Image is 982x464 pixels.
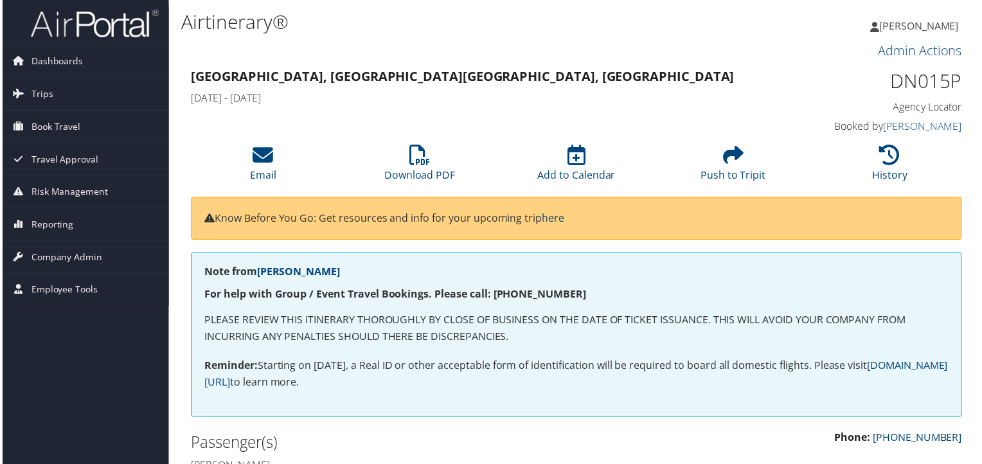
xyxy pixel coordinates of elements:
a: Add to Calendar [538,152,616,183]
a: History [875,152,910,183]
strong: [GEOGRAPHIC_DATA], [GEOGRAPHIC_DATA] [GEOGRAPHIC_DATA], [GEOGRAPHIC_DATA] [190,68,736,85]
a: [DOMAIN_NAME][URL] [203,360,951,391]
h4: Booked by [785,120,965,134]
h4: Agency Locator [785,100,965,114]
strong: For help with Group / Event Travel Bookings. Please call: [PHONE_NUMBER] [203,289,587,303]
h2: Passenger(s) [190,434,567,456]
a: [PHONE_NUMBER] [875,433,965,447]
h1: DN015P [785,68,965,95]
p: Know Before You Go: Get resources and info for your upcoming trip [203,211,951,228]
span: Dashboards [29,46,81,78]
p: PLEASE REVIEW THIS ITINERARY THOROUGHLY BY CLOSE OF BUSINESS ON THE DATE OF TICKET ISSUANCE. THIS... [203,314,951,346]
span: Trips [29,78,51,111]
span: Risk Management [29,177,106,209]
span: Employee Tools [29,275,96,307]
a: Download PDF [384,152,455,183]
h4: [DATE] - [DATE] [190,91,766,105]
span: Reporting [29,210,71,242]
a: Admin Actions [880,42,965,60]
a: here [542,212,565,226]
strong: Phone: [837,433,873,447]
a: [PERSON_NAME] [873,6,974,45]
span: Travel Approval [29,144,96,176]
strong: Reminder: [203,360,256,374]
a: [PERSON_NAME] [256,265,339,280]
a: Push to Tripit [702,152,767,183]
span: Company Admin [29,242,100,274]
a: Email [249,152,275,183]
a: [PERSON_NAME] [886,120,965,134]
span: Book Travel [29,111,78,143]
h1: Airtinerary® [180,8,710,35]
p: Starting on [DATE], a Real ID or other acceptable form of identification will be required to boar... [203,359,951,392]
img: airportal-logo.png [28,8,157,39]
strong: Note from [203,265,339,280]
span: [PERSON_NAME] [882,19,961,33]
